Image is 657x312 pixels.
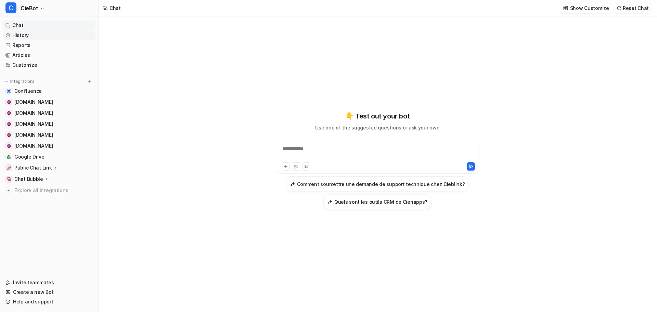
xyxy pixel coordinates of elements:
img: Confluence [7,89,11,93]
a: app.cieblink.com[DOMAIN_NAME] [3,119,95,129]
a: Customize [3,60,95,70]
span: Explore all integrations [14,185,93,196]
img: ciemetric.com [7,133,11,137]
img: customize [563,5,568,11]
h3: Quels sont les outils CRM de Cienapps? [334,198,427,205]
img: reset [617,5,621,11]
a: cienapps.com[DOMAIN_NAME] [3,97,95,107]
span: [DOMAIN_NAME] [14,121,53,127]
p: Show Customize [570,4,609,12]
a: Chat [3,21,95,30]
img: cieblink.com [7,111,11,115]
a: History [3,30,95,40]
a: ciemetric.com[DOMAIN_NAME] [3,130,95,140]
a: software.ciemetric.com[DOMAIN_NAME] [3,141,95,151]
a: Invite teammates [3,278,95,287]
div: Chat [109,4,121,12]
a: Reports [3,40,95,50]
a: ConfluenceConfluence [3,86,95,96]
a: cieblink.com[DOMAIN_NAME] [3,108,95,118]
p: Use one of the suggested questions or ask your own [315,124,439,131]
span: [DOMAIN_NAME] [14,132,53,138]
p: 👇 Test out your bot [345,111,410,121]
p: Chat Bubble [14,176,43,183]
span: Confluence [14,88,42,95]
button: Reset Chat [615,3,652,13]
img: Chat Bubble [7,177,11,181]
span: CieBot [21,3,38,13]
a: Create a new Bot [3,287,95,297]
a: Help and support [3,297,95,307]
img: cienapps.com [7,100,11,104]
p: Integrations [10,79,35,84]
span: [DOMAIN_NAME] [14,142,53,149]
img: Public Chat Link [7,166,11,170]
a: Articles [3,50,95,60]
a: Explore all integrations [3,186,95,195]
button: Quels sont les outils CRM de Cienapps?Quels sont les outils CRM de Cienapps? [323,194,431,209]
button: Show Customize [561,3,612,13]
img: explore all integrations [5,187,12,194]
span: Google Drive [14,153,44,160]
img: software.ciemetric.com [7,144,11,148]
span: [DOMAIN_NAME] [14,110,53,116]
img: Google Drive [7,155,11,159]
img: menu_add.svg [87,79,92,84]
img: Quels sont les outils CRM de Cienapps? [327,199,332,204]
button: Integrations [3,78,37,85]
button: Comment soumettre une demande de support technique chez Cieblink?Comment soumettre une demande de... [286,176,469,191]
img: Comment soumettre une demande de support technique chez Cieblink? [290,182,295,187]
img: expand menu [4,79,9,84]
img: app.cieblink.com [7,122,11,126]
span: [DOMAIN_NAME] [14,99,53,105]
span: C [5,2,16,13]
p: Public Chat Link [14,164,52,171]
a: Google DriveGoogle Drive [3,152,95,162]
h3: Comment soumettre une demande de support technique chez Cieblink? [297,180,465,188]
